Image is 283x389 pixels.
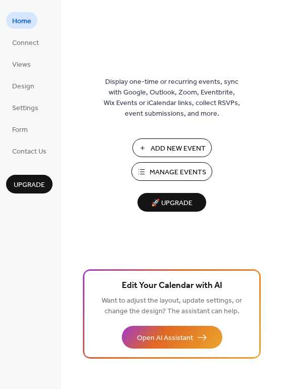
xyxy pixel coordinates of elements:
[150,167,206,178] span: Manage Events
[132,138,212,157] button: Add New Event
[6,175,53,193] button: Upgrade
[6,34,45,51] a: Connect
[6,56,37,72] a: Views
[6,77,40,94] a: Design
[104,77,240,119] span: Display one-time or recurring events, sync with Google, Outlook, Zoom, Eventbrite, Wix Events or ...
[122,279,222,293] span: Edit Your Calendar with AI
[12,81,34,92] span: Design
[131,162,212,181] button: Manage Events
[14,180,45,190] span: Upgrade
[6,99,44,116] a: Settings
[151,143,206,154] span: Add New Event
[12,103,38,114] span: Settings
[12,38,39,48] span: Connect
[12,147,46,157] span: Contact Us
[12,16,31,27] span: Home
[102,294,242,318] span: Want to adjust the layout, update settings, or change the design? The assistant can help.
[6,121,34,137] a: Form
[144,197,200,210] span: 🚀 Upgrade
[137,193,206,212] button: 🚀 Upgrade
[137,333,193,344] span: Open AI Assistant
[122,326,222,349] button: Open AI Assistant
[6,142,53,159] a: Contact Us
[12,125,28,135] span: Form
[12,60,31,70] span: Views
[6,12,37,29] a: Home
